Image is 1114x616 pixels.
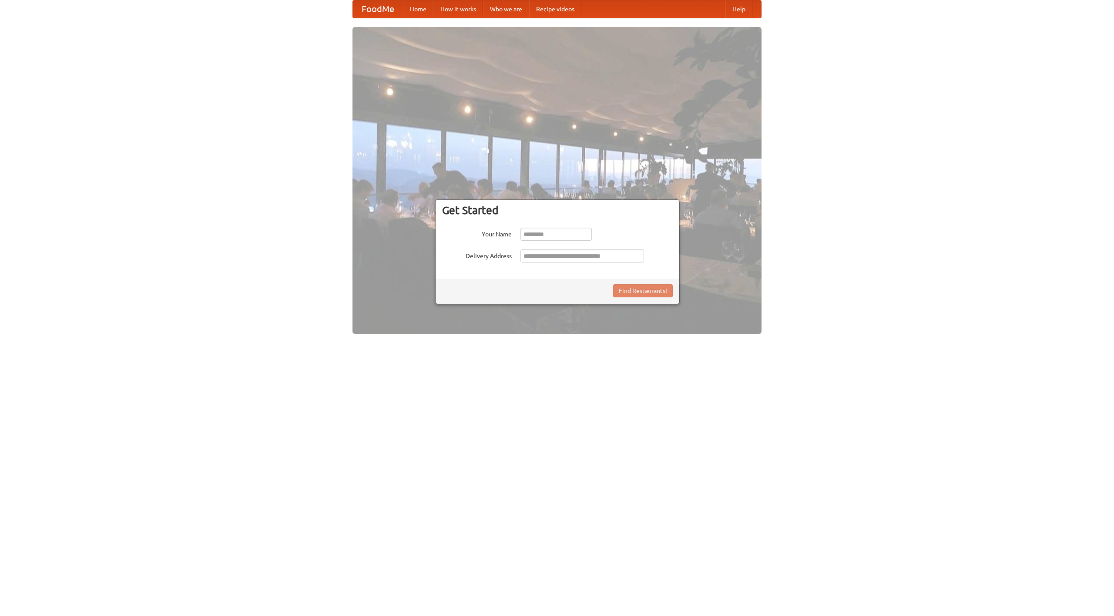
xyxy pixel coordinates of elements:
a: Help [725,0,752,18]
a: Who we are [483,0,529,18]
a: Home [403,0,433,18]
label: Delivery Address [442,249,512,260]
button: Find Restaurants! [613,284,673,297]
a: How it works [433,0,483,18]
label: Your Name [442,228,512,239]
a: Recipe videos [529,0,581,18]
h3: Get Started [442,204,673,217]
a: FoodMe [353,0,403,18]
